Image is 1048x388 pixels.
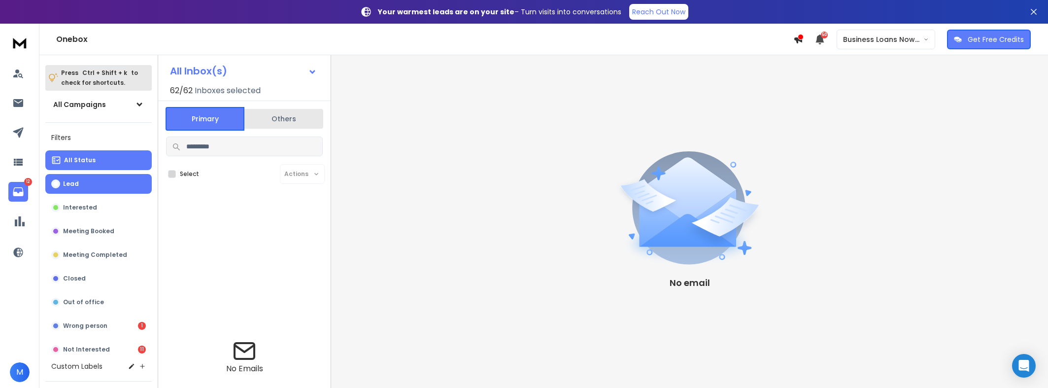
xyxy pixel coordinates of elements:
button: Interested [45,198,152,217]
h1: All Campaigns [53,100,106,109]
p: Get Free Credits [968,35,1024,44]
button: M [10,362,30,382]
p: Out of office [63,298,104,306]
span: 62 / 62 [170,85,193,97]
p: Closed [63,275,86,282]
p: Not Interested [63,346,110,353]
button: Not Interested11 [45,340,152,359]
h3: Inboxes selected [195,85,261,97]
p: No Emails [226,363,263,375]
span: Ctrl + Shift + k [81,67,129,78]
label: Select [180,170,199,178]
img: logo [10,34,30,52]
button: All Status [45,150,152,170]
p: All Status [64,156,96,164]
button: All Campaigns [45,95,152,114]
button: Meeting Booked [45,221,152,241]
button: Wrong person1 [45,316,152,336]
p: – Turn visits into conversations [378,7,621,17]
h1: All Inbox(s) [170,66,227,76]
p: Lead [63,180,79,188]
button: Out of office [45,292,152,312]
div: 11 [138,346,146,353]
p: 12 [24,178,32,186]
h3: Filters [45,131,152,144]
button: Others [244,108,323,130]
a: Reach Out Now [629,4,688,20]
button: Primary [166,107,244,131]
p: Wrong person [63,322,107,330]
h1: Onebox [56,34,793,45]
span: 50 [821,32,828,38]
button: Get Free Credits [947,30,1031,49]
button: Meeting Completed [45,245,152,265]
div: Open Intercom Messenger [1012,354,1036,378]
button: Lead [45,174,152,194]
p: Meeting Booked [63,227,114,235]
p: Business Loans Now ([PERSON_NAME]) [843,35,923,44]
p: Press to check for shortcuts. [61,68,138,88]
button: All Inbox(s) [162,61,325,81]
p: No email [670,276,710,290]
p: Meeting Completed [63,251,127,259]
strong: Your warmest leads are on your site [378,7,514,17]
h3: Custom Labels [51,361,102,371]
button: Closed [45,269,152,288]
p: Interested [63,204,97,212]
a: 12 [8,182,28,202]
div: 1 [138,322,146,330]
p: Reach Out Now [632,7,685,17]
